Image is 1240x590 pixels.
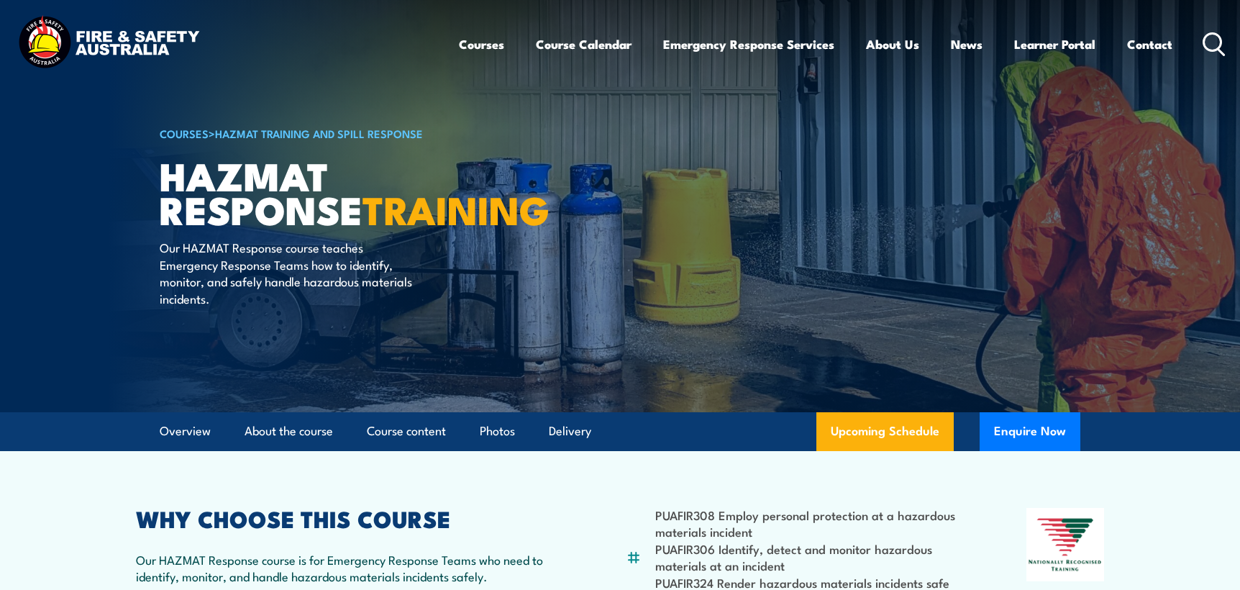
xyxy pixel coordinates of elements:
a: Courses [459,25,504,63]
p: Our HAZMAT Response course teaches Emergency Response Teams how to identify, monitor, and safely ... [160,239,422,307]
li: PUAFIR308 Employ personal protection at a hazardous materials incident [655,507,957,540]
h1: Hazmat Response [160,158,515,225]
a: About Us [866,25,919,63]
a: Delivery [549,412,591,450]
a: COURSES [160,125,209,141]
li: PUAFIR306 Identify, detect and monitor hazardous materials at an incident [655,540,957,574]
a: News [951,25,983,63]
a: Photos [480,412,515,450]
a: Emergency Response Services [663,25,834,63]
a: Learner Portal [1014,25,1095,63]
h2: WHY CHOOSE THIS COURSE [136,508,556,528]
button: Enquire Now [980,412,1080,451]
a: Contact [1127,25,1172,63]
a: HAZMAT Training and Spill Response [215,125,423,141]
h6: > [160,124,515,142]
a: Course content [367,412,446,450]
a: About the course [245,412,333,450]
a: Course Calendar [536,25,632,63]
p: Our HAZMAT Response course is for Emergency Response Teams who need to identify, monitor, and han... [136,551,556,585]
a: Overview [160,412,211,450]
a: Upcoming Schedule [816,412,954,451]
img: Nationally Recognised Training logo. [1026,508,1104,581]
strong: TRAINING [363,178,550,238]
